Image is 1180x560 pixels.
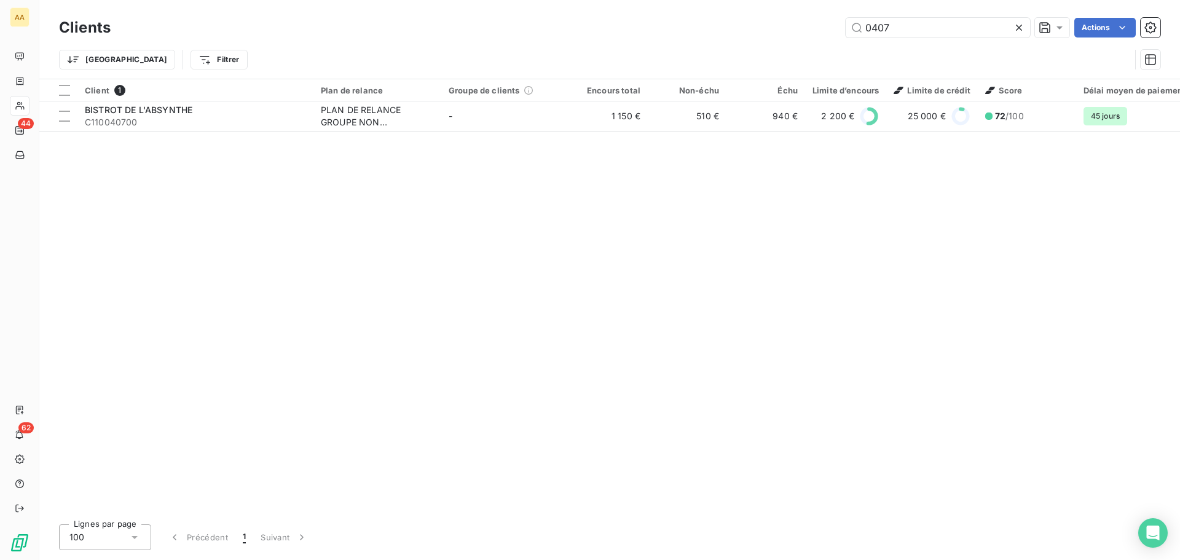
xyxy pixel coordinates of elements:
span: BISTROT DE L'ABSYNTHE [85,105,192,115]
span: 62 [18,422,34,433]
div: PLAN DE RELANCE GROUPE NON AUTOMATIQUE [321,104,434,128]
button: Précédent [161,524,235,550]
span: 100 [69,531,84,543]
span: 1 [243,531,246,543]
div: Échu [734,85,798,95]
button: Actions [1074,18,1136,37]
span: 44 [18,118,34,129]
div: Encours total [576,85,640,95]
div: Plan de relance [321,85,434,95]
span: 45 jours [1084,107,1127,125]
span: Client [85,85,109,95]
span: 72 [995,111,1005,121]
td: 1 150 € [569,101,648,131]
span: /100 [995,110,1024,122]
span: Limite de crédit [894,85,970,95]
img: Logo LeanPay [10,533,29,553]
div: Limite d’encours [812,85,879,95]
input: Rechercher [846,18,1030,37]
td: 940 € [726,101,805,131]
span: 25 000 € [908,110,946,122]
span: Score [985,85,1023,95]
button: Suivant [253,524,315,550]
div: Non-échu [655,85,719,95]
span: - [449,111,452,121]
td: 510 € [648,101,726,131]
div: AA [10,7,29,27]
span: C110040700 [85,116,306,128]
button: 1 [235,524,253,550]
span: 1 [114,85,125,96]
h3: Clients [59,17,111,39]
span: 2 200 € [821,110,854,122]
span: Groupe de clients [449,85,520,95]
button: [GEOGRAPHIC_DATA] [59,50,175,69]
button: Filtrer [191,50,247,69]
div: Open Intercom Messenger [1138,518,1168,548]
